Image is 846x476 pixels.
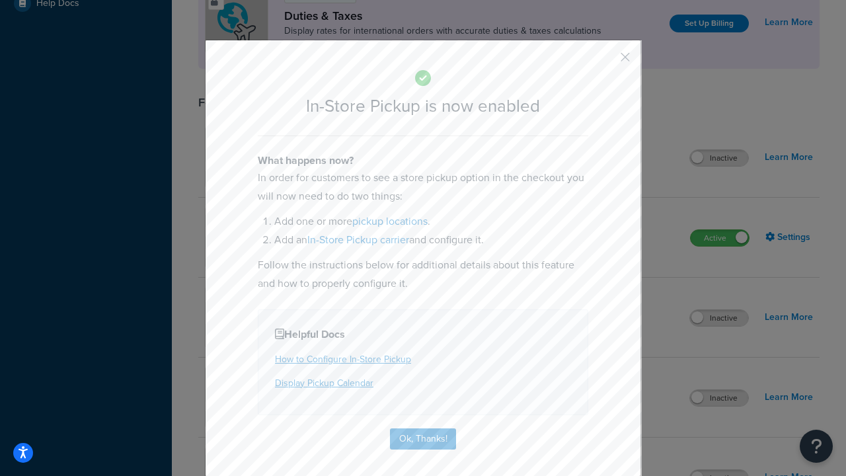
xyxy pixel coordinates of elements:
a: How to Configure In-Store Pickup [275,352,411,366]
h2: In-Store Pickup is now enabled [258,97,588,116]
button: Ok, Thanks! [390,428,456,450]
h4: What happens now? [258,153,588,169]
h4: Helpful Docs [275,327,571,342]
p: In order for customers to see a store pickup option in the checkout you will now need to do two t... [258,169,588,206]
li: Add an and configure it. [274,231,588,249]
a: In-Store Pickup carrier [307,232,409,247]
p: Follow the instructions below for additional details about this feature and how to properly confi... [258,256,588,293]
li: Add one or more . [274,212,588,231]
a: Display Pickup Calendar [275,376,373,390]
a: pickup locations [352,214,428,229]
